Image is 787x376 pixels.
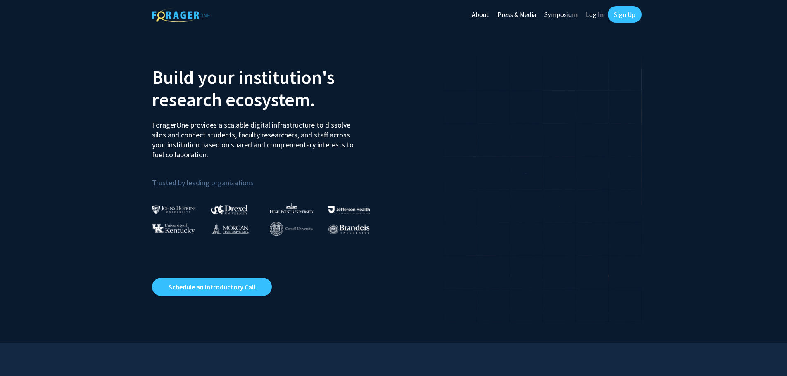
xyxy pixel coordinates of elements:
img: Brandeis University [328,224,370,234]
a: Opens in a new tab [152,278,272,296]
img: ForagerOne Logo [152,8,210,22]
p: ForagerOne provides a scalable digital infrastructure to dissolve silos and connect students, fac... [152,114,359,160]
img: University of Kentucky [152,223,195,234]
img: Morgan State University [211,223,249,234]
h2: Build your institution's research ecosystem. [152,66,388,111]
img: Drexel University [211,205,248,214]
img: Cornell University [270,222,313,236]
a: Sign Up [608,6,642,23]
img: Johns Hopkins University [152,205,196,214]
img: Thomas Jefferson University [328,206,370,214]
img: High Point University [270,203,314,213]
p: Trusted by leading organizations [152,166,388,189]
